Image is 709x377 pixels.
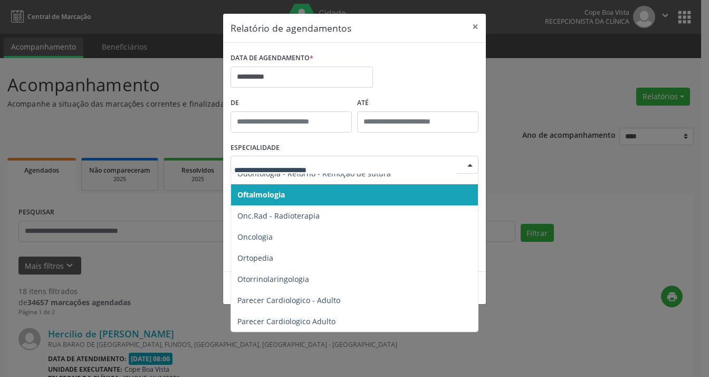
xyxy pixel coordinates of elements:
span: Oftalmologia [237,190,285,200]
label: ESPECIALIDADE [231,140,280,156]
span: Ortopedia [237,253,273,263]
span: Parecer Cardiologico Adulto [237,316,336,326]
label: DATA DE AGENDAMENTO [231,50,313,67]
span: Otorrinolaringologia [237,274,309,284]
span: Onc.Rad - Radioterapia [237,211,320,221]
label: ATÉ [357,95,478,111]
span: Odontologia - Retorno - Remoção de sutura [237,168,391,178]
h5: Relatório de agendamentos [231,21,351,35]
label: De [231,95,352,111]
span: Oncologia [237,232,273,242]
span: Parecer Cardiologico - Adulto [237,295,340,305]
button: Close [465,14,486,40]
